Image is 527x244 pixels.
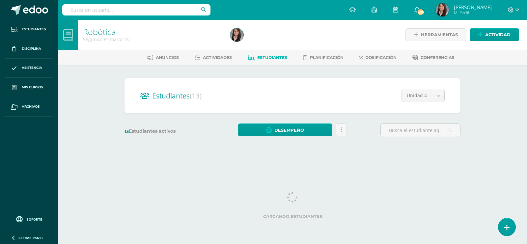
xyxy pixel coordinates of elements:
[147,52,179,63] a: Anuncios
[230,28,243,41] img: 754fd10b7ed0f8399b21ebe85256d4e1.png
[195,52,232,63] a: Actividades
[5,78,53,97] a: Mis cursos
[407,89,427,102] span: Unidad 4
[359,52,397,63] a: Dosificación
[156,55,179,60] span: Anuncios
[22,27,46,32] span: Estudiantes
[417,9,424,16] span: 435
[470,28,519,41] a: Actividad
[5,39,53,59] a: Disciplina
[454,10,492,15] span: Mi Perfil
[62,4,210,15] input: Busca un usuario...
[18,235,43,240] span: Cerrar panel
[27,217,42,222] span: Soporte
[127,214,458,219] label: Cargando estudiantes
[22,85,43,90] span: Mis cursos
[5,59,53,78] a: Asistencia
[402,89,444,102] a: Unidad 4
[152,91,202,100] span: Estudiantes
[405,28,466,41] a: Herramientas
[257,55,287,60] span: Estudiantes
[381,124,460,137] input: Busca el estudiante aquí...
[125,128,129,134] span: 13
[485,29,511,41] span: Actividad
[22,104,40,109] span: Archivos
[5,97,53,117] a: Archivos
[83,36,222,42] div: Segundo Primaria 'A'
[412,52,454,63] a: Conferencias
[238,123,332,136] a: Desempeño
[190,91,202,100] span: (13)
[454,4,492,11] span: [PERSON_NAME]
[83,26,116,37] a: Robótica
[365,55,397,60] span: Dosificación
[203,55,232,60] span: Actividades
[22,46,41,51] span: Disciplina
[125,128,205,134] label: Estudiantes activos
[248,52,287,63] a: Estudiantes
[310,55,344,60] span: Planificación
[303,52,344,63] a: Planificación
[83,27,222,36] h1: Robótica
[421,29,458,41] span: Herramientas
[436,3,449,16] img: 754fd10b7ed0f8399b21ebe85256d4e1.png
[274,124,304,136] span: Desempeño
[22,65,42,70] span: Asistencia
[8,214,50,223] a: Soporte
[5,20,53,39] a: Estudiantes
[421,55,454,60] span: Conferencias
